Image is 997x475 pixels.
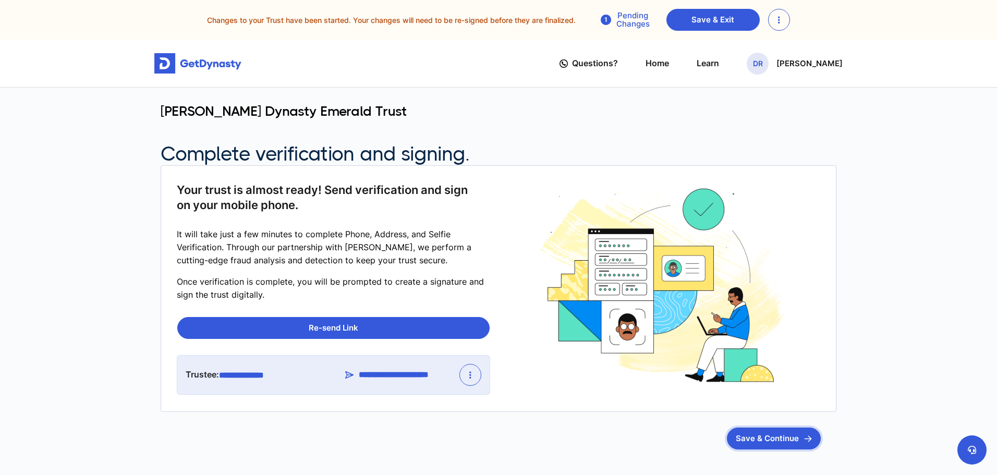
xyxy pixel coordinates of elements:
[646,48,669,78] a: Home
[592,9,658,31] button: Pending Changes
[161,103,836,135] div: [PERSON_NAME] Dynasty Emerald Trust
[776,59,843,68] p: [PERSON_NAME]
[747,53,769,75] span: DR
[161,142,470,165] h2: Complete verification and signing.
[154,53,241,74] img: Get started for free with Dynasty Trust Company
[177,317,490,339] button: Re-send Link
[747,53,843,75] button: DR[PERSON_NAME]
[186,369,219,380] span: Trustee:
[666,9,760,31] a: Save & Exit
[727,428,821,449] button: Save & Continue
[177,275,490,301] p: Once verification is complete, you will be prompted to create a signature and sign the trust digi...
[177,228,490,266] p: It will take just a few minutes to complete Phone, Address, and Selfie Verification. Through our ...
[572,54,618,73] span: Questions?
[8,9,988,31] div: Changes to your Trust have been started. Your changes will need to be re-signed before they are f...
[177,182,482,212] span: Your trust is almost ready! Send verification and sign on your mobile phone.
[593,11,658,28] div: Pending Changes
[531,182,796,387] img: Identity Verification and Signing
[697,48,719,78] a: Learn
[560,48,618,78] a: Questions?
